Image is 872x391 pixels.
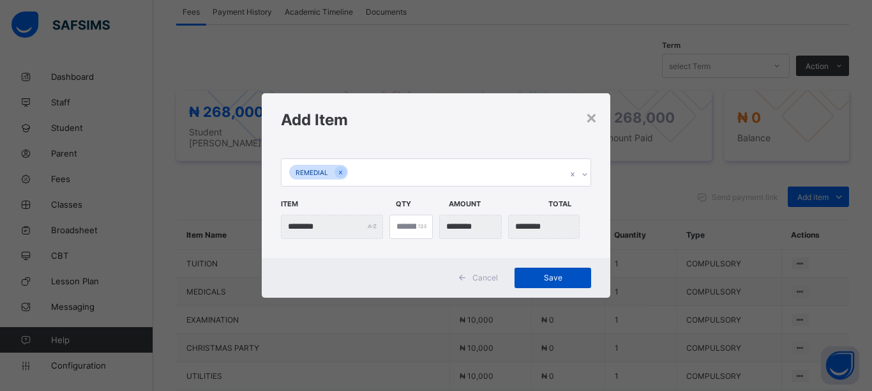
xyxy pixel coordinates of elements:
[289,165,335,180] div: REMEDIAL
[472,273,498,282] span: Cancel
[449,193,542,215] span: Amount
[524,273,582,282] span: Save
[548,193,595,215] span: Total
[396,193,442,215] span: Qty
[585,106,598,128] div: ×
[281,193,389,215] span: Item
[281,111,591,129] h1: Add Item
